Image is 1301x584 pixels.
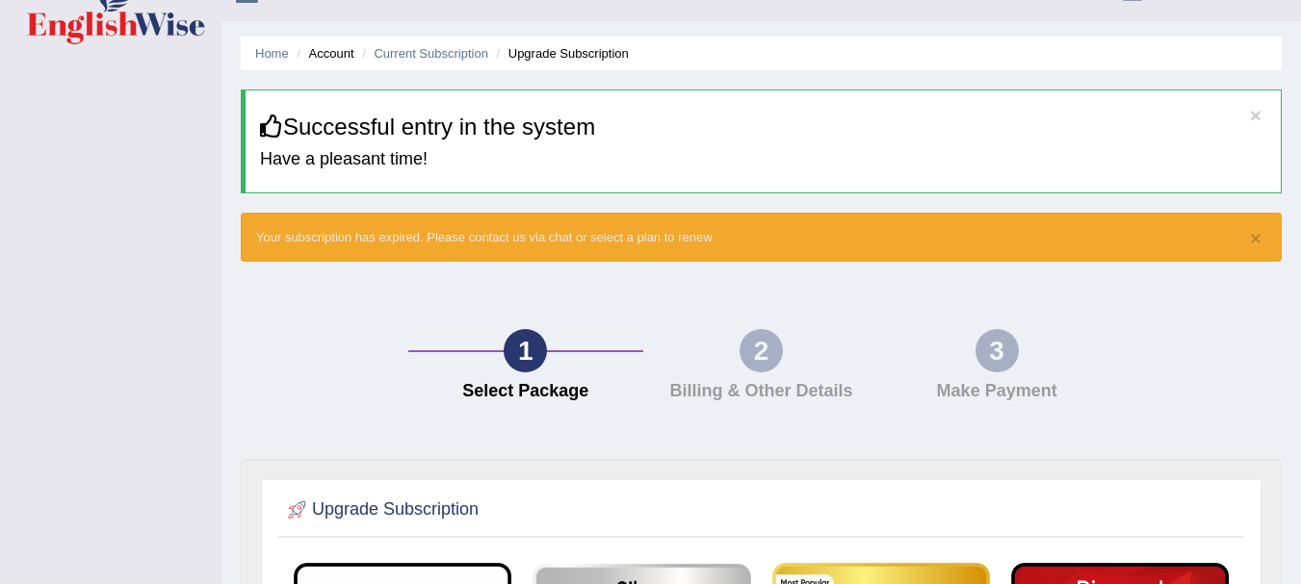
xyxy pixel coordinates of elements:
[260,114,1266,140] h3: Successful entry in the system
[418,382,635,401] h4: Select Package
[976,329,1019,372] div: 3
[255,46,289,61] a: Home
[504,329,547,372] div: 1
[740,329,783,372] div: 2
[1250,105,1262,125] button: ×
[889,382,1106,401] h4: Make Payment
[283,495,479,524] h2: Upgrade Subscription
[241,213,1282,262] div: Your subscription has expired. Please contact us via chat or select a plan to renew
[260,150,1266,169] h4: Have a pleasant time!
[292,44,353,63] li: Account
[1250,228,1262,248] button: ×
[653,382,870,401] h4: Billing & Other Details
[492,44,629,63] li: Upgrade Subscription
[374,46,488,61] a: Current Subscription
